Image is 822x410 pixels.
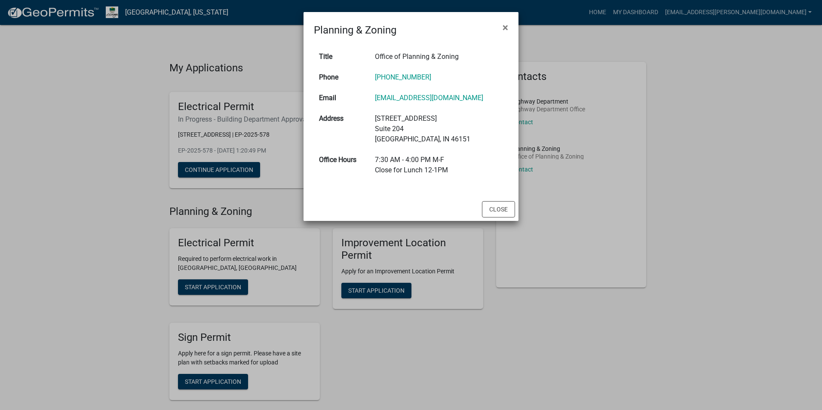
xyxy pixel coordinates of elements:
[375,73,431,81] a: [PHONE_NUMBER]
[314,108,370,150] th: Address
[314,22,396,38] h4: Planning & Zoning
[314,67,370,88] th: Phone
[496,15,515,40] button: Close
[370,46,508,67] td: Office of Planning & Zoning
[503,21,508,34] span: ×
[375,155,503,175] div: 7:30 AM - 4:00 PM M-F Close for Lunch 12-1PM
[314,88,370,108] th: Email
[370,108,508,150] td: [STREET_ADDRESS] Suite 204 [GEOGRAPHIC_DATA], IN 46151
[482,201,515,217] button: Close
[314,46,370,67] th: Title
[375,94,483,102] a: [EMAIL_ADDRESS][DOMAIN_NAME]
[314,150,370,181] th: Office Hours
